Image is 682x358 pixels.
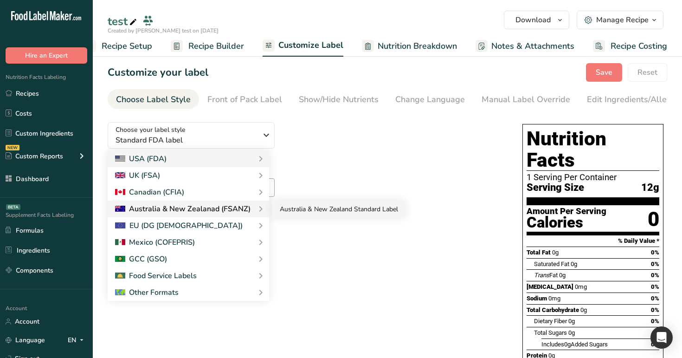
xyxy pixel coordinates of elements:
[651,306,659,313] span: 0%
[534,272,549,279] i: Trans
[637,67,657,78] span: Reset
[651,283,659,290] span: 0%
[115,153,167,164] div: USA (FDA)
[188,40,244,52] span: Recipe Builder
[527,306,579,313] span: Total Carbohydrate
[116,125,186,135] span: Choose your label style
[115,170,160,181] div: UK (FSA)
[115,254,167,265] div: GCC (GSO)
[527,207,606,216] div: Amount Per Serving
[515,14,551,26] span: Download
[580,306,587,313] span: 0g
[586,63,622,82] button: Save
[593,36,667,57] a: Recipe Costing
[102,40,152,52] span: Recipe Setup
[534,329,567,336] span: Total Sugars
[6,47,87,64] button: Hire an Expert
[527,235,659,247] section: % Daily Value *
[115,187,184,198] div: Canadian (CFIA)
[577,11,663,29] button: Manage Recipe
[272,201,405,218] a: Australia & New Zealand Standard Label
[527,182,584,194] span: Serving Size
[299,93,379,106] div: Show/Hide Nutrients
[263,35,343,57] a: Customize Label
[504,11,569,29] button: Download
[476,36,574,57] a: Notes & Attachments
[115,287,179,298] div: Other Formats
[651,295,659,302] span: 0%
[116,93,191,106] div: Choose Label Style
[527,295,547,302] span: Sodium
[534,318,567,325] span: Dietary Fiber
[575,283,587,290] span: 0mg
[611,40,667,52] span: Recipe Costing
[84,36,152,57] a: Recipe Setup
[482,93,570,106] div: Manual Label Override
[108,27,219,34] span: Created by [PERSON_NAME] test on [DATE]
[6,145,19,150] div: NEW
[108,122,275,149] button: Choose your label style Standard FDA label
[68,335,87,346] div: EN
[6,151,63,161] div: Custom Reports
[596,67,612,78] span: Save
[116,135,257,146] span: Standard FDA label
[115,270,197,281] div: Food Service Labels
[648,207,659,232] div: 0
[651,249,659,256] span: 0%
[527,249,551,256] span: Total Fat
[108,13,139,30] div: test
[115,220,243,231] div: EU (DG [DEMOGRAPHIC_DATA])
[115,237,195,248] div: Mexico (COFEPRIS)
[564,341,571,348] span: 0g
[115,203,251,215] div: Australia & New Zealanad (FSANZ)
[108,65,208,80] h1: Customize your label
[6,332,45,348] a: Language
[651,318,659,325] span: 0%
[278,39,343,52] span: Customize Label
[641,182,659,194] span: 12g
[559,272,566,279] span: 0g
[650,326,673,349] div: Open Intercom Messenger
[527,128,659,171] h1: Nutrition Facts
[527,216,606,229] div: Calories
[362,36,457,57] a: Nutrition Breakdown
[571,260,577,267] span: 0g
[6,204,20,210] div: BETA
[568,329,575,336] span: 0g
[568,318,575,325] span: 0g
[527,173,659,182] div: 1 Serving Per Container
[651,272,659,279] span: 0%
[628,63,667,82] button: Reset
[541,341,608,348] span: Includes Added Sugars
[552,249,559,256] span: 0g
[207,93,282,106] div: Front of Pack Label
[378,40,457,52] span: Nutrition Breakdown
[596,14,649,26] div: Manage Recipe
[491,40,574,52] span: Notes & Attachments
[395,93,465,106] div: Change Language
[534,272,558,279] span: Fat
[171,36,244,57] a: Recipe Builder
[651,260,659,267] span: 0%
[115,256,125,262] img: 2Q==
[534,260,569,267] span: Saturated Fat
[527,283,573,290] span: [MEDICAL_DATA]
[548,295,560,302] span: 0mg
